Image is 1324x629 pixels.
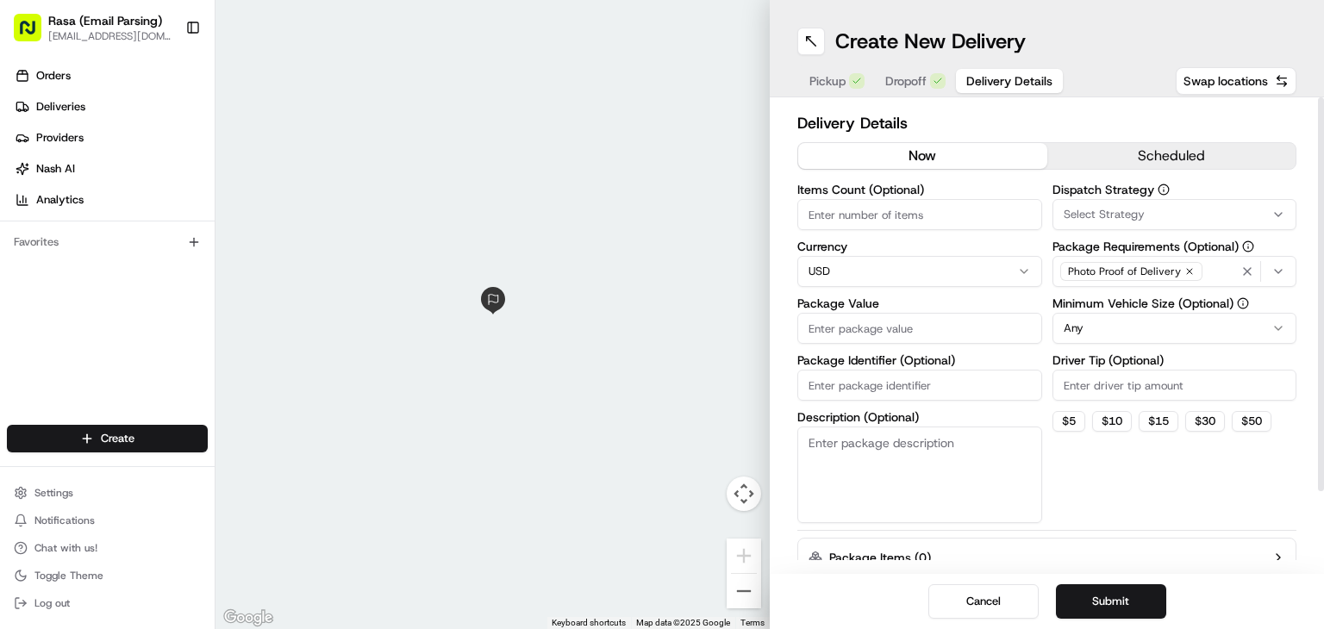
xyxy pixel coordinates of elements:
[34,486,73,500] span: Settings
[34,514,95,527] span: Notifications
[797,111,1296,135] h2: Delivery Details
[1052,354,1297,366] label: Driver Tip (Optional)
[163,384,277,402] span: API Documentation
[7,564,208,588] button: Toggle Theme
[1052,370,1297,401] input: Enter driver tip amount
[36,164,67,195] img: 5e9a9d7314ff4150bce227a61376b483.jpg
[1047,143,1296,169] button: scheduled
[143,266,149,280] span: •
[153,266,188,280] span: [DATE]
[36,192,84,208] span: Analytics
[1176,67,1296,95] button: Swap locations
[7,508,208,532] button: Notifications
[17,223,116,237] div: Past conversations
[122,426,209,439] a: Powered byPylon
[36,130,84,146] span: Providers
[7,93,215,121] a: Deliveries
[1052,297,1297,309] label: Minimum Vehicle Size (Optional)
[293,169,314,190] button: Start new chat
[797,354,1042,366] label: Package Identifier (Optional)
[7,186,215,214] a: Analytics
[78,181,237,195] div: We're available if you need us!
[7,425,208,452] button: Create
[101,431,134,446] span: Create
[48,12,162,29] button: Rasa (Email Parsing)
[7,481,208,505] button: Settings
[1052,240,1297,252] label: Package Requirements (Optional)
[636,618,730,627] span: Map data ©2025 Google
[34,314,48,327] img: 1736555255976-a54dd68f-1ca7-489b-9aae-adbdc363a1c4
[7,591,208,615] button: Log out
[45,110,284,128] input: Clear
[797,199,1042,230] input: Enter number of items
[232,313,238,327] span: •
[798,143,1047,169] button: now
[7,536,208,560] button: Chat with us!
[552,617,626,629] button: Keyboard shortcuts
[48,29,172,43] button: [EMAIL_ADDRESS][DOMAIN_NAME]
[1232,411,1271,432] button: $50
[1052,199,1297,230] button: Select Strategy
[1139,411,1178,432] button: $15
[797,411,1042,423] label: Description (Optional)
[1052,411,1085,432] button: $5
[797,538,1296,577] button: Package Items (0)
[1237,297,1249,309] button: Minimum Vehicle Size (Optional)
[829,549,931,566] label: Package Items ( 0 )
[928,584,1039,619] button: Cancel
[1242,240,1254,252] button: Package Requirements (Optional)
[34,384,132,402] span: Knowledge Base
[7,7,178,48] button: Rasa (Email Parsing)[EMAIL_ADDRESS][DOMAIN_NAME]
[17,386,31,400] div: 📗
[1052,256,1297,287] button: Photo Proof of Delivery
[220,607,277,629] a: Open this area in Google Maps (opens a new window)
[34,596,70,610] span: Log out
[36,99,85,115] span: Deliveries
[172,427,209,439] span: Pylon
[146,386,159,400] div: 💻
[797,313,1042,344] input: Enter package value
[53,266,140,280] span: [PERSON_NAME]
[809,72,846,90] span: Pickup
[267,220,314,240] button: See all
[1052,184,1297,196] label: Dispatch Strategy
[1092,411,1132,432] button: $10
[78,164,283,181] div: Start new chat
[7,155,215,183] a: Nash AI
[797,184,1042,196] label: Items Count (Optional)
[34,569,103,582] span: Toggle Theme
[1068,265,1181,278] span: Photo Proof of Delivery
[740,618,765,627] a: Terms (opens in new tab)
[7,124,215,152] a: Providers
[139,377,284,408] a: 💻API Documentation
[1183,72,1268,90] span: Swap locations
[727,476,761,511] button: Map camera controls
[1185,411,1225,432] button: $30
[1056,584,1166,619] button: Submit
[797,240,1042,252] label: Currency
[241,313,277,327] span: [DATE]
[1158,184,1170,196] button: Dispatch Strategy
[53,313,228,327] span: [PERSON_NAME] [PERSON_NAME]
[835,28,1026,55] h1: Create New Delivery
[17,16,52,51] img: Nash
[797,370,1042,401] input: Enter package identifier
[36,161,75,177] span: Nash AI
[966,72,1052,90] span: Delivery Details
[17,68,314,96] p: Welcome 👋
[36,68,71,84] span: Orders
[220,607,277,629] img: Google
[17,250,45,277] img: Liam S.
[34,267,48,281] img: 1736555255976-a54dd68f-1ca7-489b-9aae-adbdc363a1c4
[885,72,927,90] span: Dropoff
[17,164,48,195] img: 1736555255976-a54dd68f-1ca7-489b-9aae-adbdc363a1c4
[34,541,97,555] span: Chat with us!
[727,574,761,608] button: Zoom out
[7,228,208,256] div: Favorites
[797,297,1042,309] label: Package Value
[1064,207,1145,222] span: Select Strategy
[727,539,761,573] button: Zoom in
[10,377,139,408] a: 📗Knowledge Base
